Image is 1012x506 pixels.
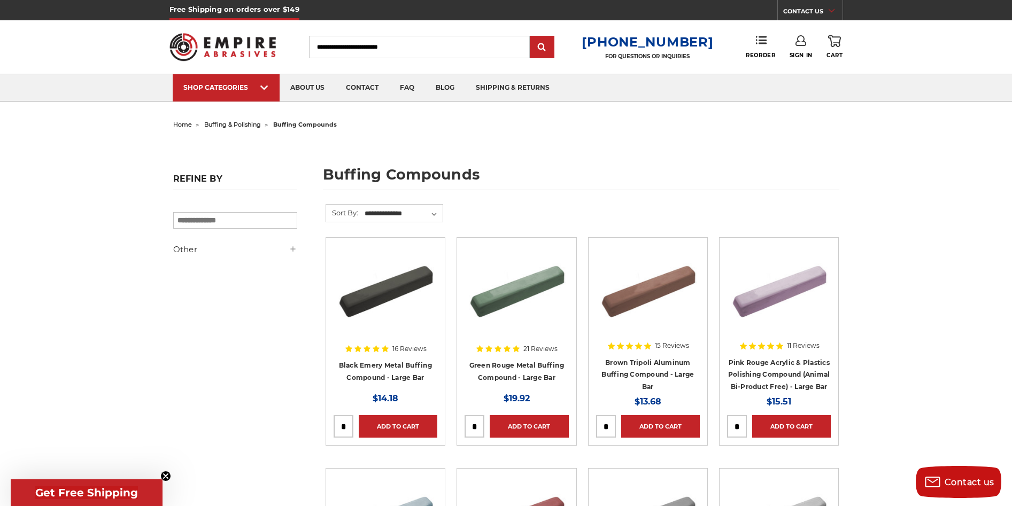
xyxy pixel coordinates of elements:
[326,205,358,221] label: Sort By:
[334,245,437,382] a: Black Stainless Steel Buffing Compound
[389,74,425,102] a: faq
[169,26,276,68] img: Empire Abrasives
[752,415,831,438] a: Add to Cart
[363,206,443,222] select: Sort By:
[790,52,813,59] span: Sign In
[465,74,560,102] a: shipping & returns
[334,245,437,331] img: Black Stainless Steel Buffing Compound
[635,396,661,407] span: $13.68
[323,167,839,190] h1: buffing compounds
[465,245,568,382] a: Green Rouge Aluminum Buffing Compound
[596,245,700,382] a: Brown Tripoli Aluminum Buffing Compound
[596,245,700,331] img: Brown Tripoli Aluminum Buffing Compound
[531,37,553,58] input: Submit
[11,479,163,506] div: Get Free ShippingClose teaser
[767,396,791,407] span: $15.51
[373,393,398,403] span: $14.18
[621,415,700,438] a: Add to Cart
[280,74,335,102] a: about us
[35,486,138,499] span: Get Free Shipping
[727,245,831,382] a: Pink Plastic Polishing Compound
[783,5,843,20] a: CONTACT US
[173,174,297,190] h5: Refine by
[582,34,713,50] a: [PHONE_NUMBER]
[746,35,775,58] a: Reorder
[490,415,568,438] a: Add to Cart
[582,53,713,60] p: FOR QUESTIONS OR INQUIRIES
[173,121,192,128] a: home
[945,477,994,487] span: Contact us
[727,245,831,331] img: Pink Plastic Polishing Compound
[173,243,297,256] h5: Other
[160,471,171,481] button: Close teaser
[425,74,465,102] a: blog
[746,52,775,59] span: Reorder
[916,466,1001,498] button: Contact us
[601,359,694,391] a: Brown Tripoli Aluminum Buffing Compound - Large Bar
[335,74,389,102] a: contact
[273,121,337,128] span: buffing compounds
[826,52,843,59] span: Cart
[183,83,269,91] div: SHOP CATEGORIES
[728,359,830,391] a: Pink Rouge Acrylic & Plastics Polishing Compound (Animal Bi-Product Free) - Large Bar
[465,245,568,331] img: Green Rouge Aluminum Buffing Compound
[826,35,843,59] a: Cart
[504,393,530,403] span: $19.92
[204,121,261,128] a: buffing & polishing
[359,415,437,438] a: Add to Cart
